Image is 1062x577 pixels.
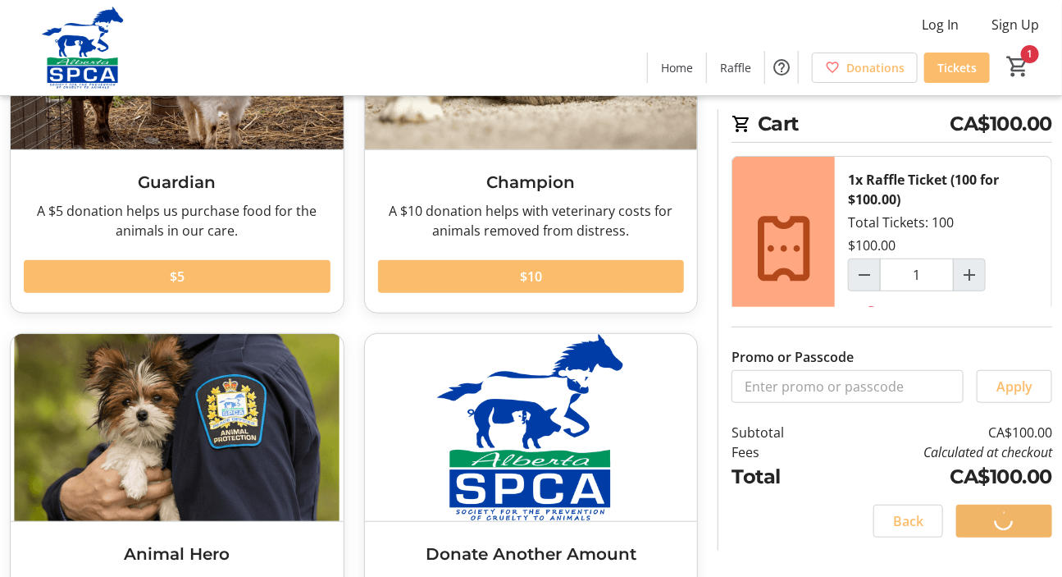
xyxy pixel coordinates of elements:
span: CA$100.00 [950,109,1052,139]
h3: Animal Hero [24,542,330,566]
button: Log In [909,11,972,38]
span: Raffle [720,59,751,76]
a: Donations [812,53,918,83]
span: Apply [996,377,1032,396]
td: Subtotal [732,423,824,442]
span: Log In [922,15,959,34]
span: Sign Up [991,15,1039,34]
button: Help [765,51,798,84]
td: Fees [732,442,824,462]
td: CA$100.00 [824,462,1052,492]
button: Increment by one [954,259,985,291]
div: 1x Raffle Ticket (100 for $100.00) [848,170,1038,209]
a: Tickets [924,53,990,83]
h3: Guardian [24,170,330,195]
span: Home [661,59,693,76]
td: Total [732,462,824,492]
input: Enter promo or passcode [732,370,964,403]
img: Animal Hero [11,334,344,521]
a: Home [648,53,706,83]
button: Apply [977,370,1052,403]
span: Back [893,511,923,531]
span: $10 [520,267,542,286]
h3: Champion [378,170,685,195]
h2: Cart [732,109,1052,143]
button: Sign Up [978,11,1052,38]
div: A $5 donation helps us purchase food for the animals in our care. [24,201,330,240]
span: Tickets [937,59,977,76]
a: Raffle [707,53,764,83]
input: Raffle Ticket (100 for $100.00) Quantity [880,259,954,291]
button: $10 [378,260,685,293]
div: A $10 donation helps with veterinary costs for animals removed from distress. [378,201,685,240]
label: Promo or Passcode [732,347,854,367]
button: $5 [24,260,330,293]
span: $5 [170,267,185,286]
h3: Donate Another Amount [378,542,685,566]
img: Alberta SPCA's Logo [10,7,156,89]
button: Decrement by one [849,259,880,291]
span: Donations [846,59,905,76]
div: $100.00 [848,236,896,255]
span: Remove [868,301,918,321]
img: Donate Another Amount [365,334,698,521]
td: CA$100.00 [824,423,1052,442]
td: Calculated at checkout [824,442,1052,462]
button: Remove [848,295,938,327]
button: Cart [1003,52,1032,81]
button: Back [873,505,943,538]
div: Total Tickets: 100 [835,157,1051,341]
